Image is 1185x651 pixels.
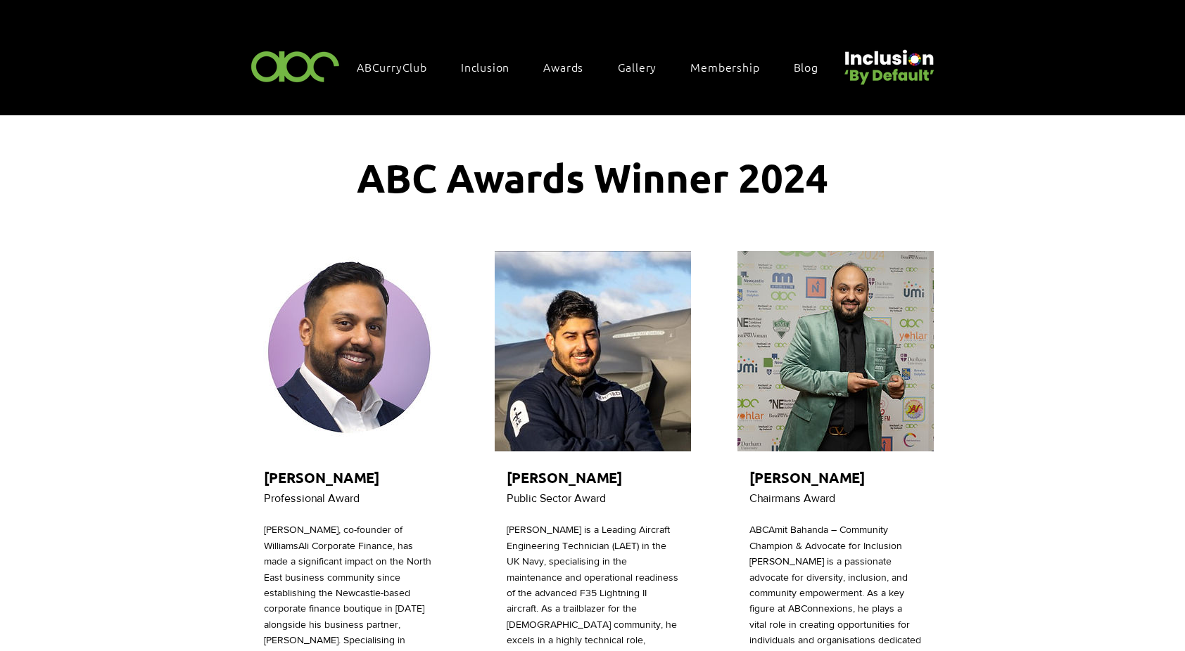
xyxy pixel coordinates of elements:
[787,52,839,82] a: Blog
[794,59,818,75] span: Blog
[252,251,448,451] img: Abu Ali
[264,468,379,486] span: [PERSON_NAME]
[350,52,448,82] a: ABCurryClub
[507,468,622,486] span: [PERSON_NAME]
[507,492,606,504] span: Public Sector Award
[454,52,531,82] div: Inclusion
[737,251,934,451] img: Amit Bahanda
[495,251,691,451] img: Akmal Akmed
[611,52,678,82] a: Gallery
[264,492,360,504] span: Professional Award
[683,52,780,82] a: Membership
[247,45,344,86] img: ABC-Logo-Blank-Background-01-01-2.png
[839,38,937,86] img: Untitled design (22).png
[543,59,583,75] span: Awards
[350,52,839,82] nav: Site
[461,59,509,75] span: Inclusion
[357,153,828,202] span: ABC Awards Winner 2024
[749,468,865,486] span: [PERSON_NAME]
[690,59,759,75] span: Membership
[618,59,657,75] span: Gallery
[749,492,835,504] span: Chairmans Award
[536,52,604,82] div: Awards
[357,59,427,75] span: ABCurryClub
